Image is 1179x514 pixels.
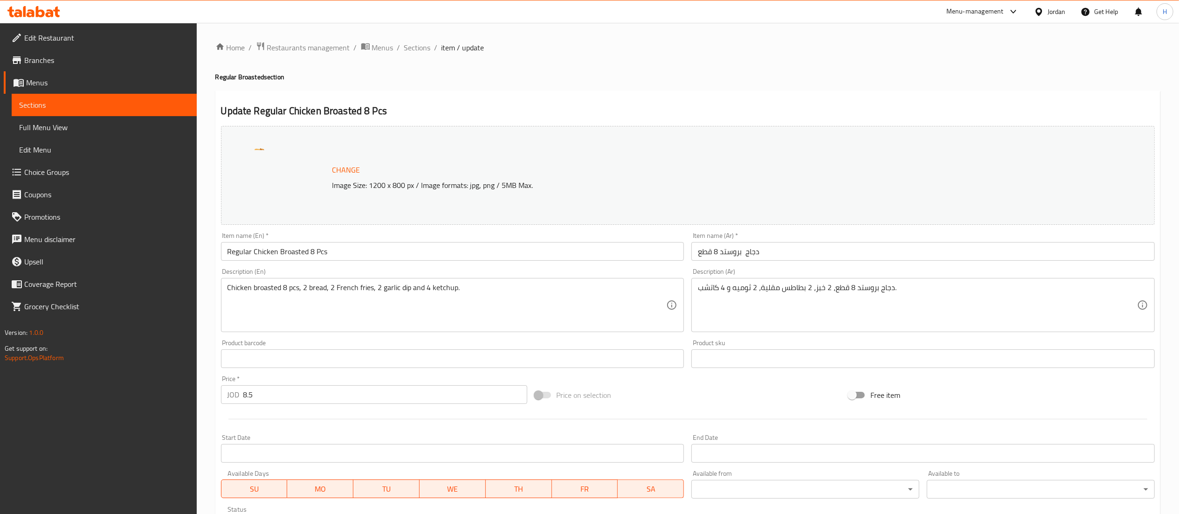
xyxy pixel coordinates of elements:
button: TU [353,479,420,498]
div: ​ [691,480,919,499]
span: Upsell [24,256,189,267]
li: / [397,42,400,53]
textarea: Chicken broasted 8 pcs, 2 bread, 2 French fries, 2 garlic dip and 4 ketchup. [228,283,667,327]
span: Branches [24,55,189,66]
p: Image Size: 1200 x 800 px / Image formats: jpg, png / 5MB Max. [329,180,1007,191]
span: item / update [441,42,484,53]
nav: breadcrumb [215,42,1160,54]
a: Sections [404,42,431,53]
input: Enter name En [221,242,684,261]
span: Free item [870,389,900,401]
span: Menu disclaimer [24,234,189,245]
button: SU [221,479,288,498]
img: 8pcs__1__720638862720767180752.png [235,140,282,187]
div: Jordan [1048,7,1066,17]
span: 1.0.0 [29,326,43,339]
li: / [249,42,252,53]
a: Choice Groups [4,161,197,183]
button: TH [486,479,552,498]
span: Grocery Checklist [24,301,189,312]
li: / [354,42,357,53]
a: Sections [12,94,197,116]
span: Promotions [24,211,189,222]
span: Coupons [24,189,189,200]
a: Support.OpsPlatform [5,352,64,364]
span: TU [357,482,416,496]
textarea: دجاج بروستد 8 قطع، 2 خبز، 2 بطاطس مقلية، 2 ثوميه و 4 كاتشب. [698,283,1137,327]
span: Edit Menu [19,144,189,155]
button: Change [329,160,364,180]
p: JOD [228,389,240,400]
span: WE [423,482,482,496]
span: Get support on: [5,342,48,354]
span: Menus [372,42,393,53]
span: Menus [26,77,189,88]
span: Change [332,163,360,177]
button: MO [287,479,353,498]
a: Edit Menu [12,139,197,161]
button: FR [552,479,618,498]
a: Menus [361,42,393,54]
span: Full Menu View [19,122,189,133]
a: Edit Restaurant [4,27,197,49]
a: Promotions [4,206,197,228]
span: Sections [19,99,189,111]
input: Please enter product sku [691,349,1155,368]
a: Coverage Report [4,273,197,295]
span: SA [621,482,680,496]
button: SA [618,479,684,498]
input: Please enter price [243,385,527,404]
a: Upsell [4,250,197,273]
span: Price on selection [557,389,612,401]
button: WE [420,479,486,498]
span: Restaurants management [267,42,350,53]
a: Menus [4,71,197,94]
a: Home [215,42,245,53]
a: Menu disclaimer [4,228,197,250]
a: Restaurants management [256,42,350,54]
a: Branches [4,49,197,71]
h4: Regular Broasted section [215,72,1160,82]
span: Edit Restaurant [24,32,189,43]
span: Choice Groups [24,167,189,178]
span: H [1163,7,1167,17]
span: Coverage Report [24,278,189,290]
h2: Update Regular Chicken Broasted 8 Pcs [221,104,1155,118]
a: Coupons [4,183,197,206]
a: Grocery Checklist [4,295,197,318]
span: Version: [5,326,28,339]
input: Enter name Ar [691,242,1155,261]
input: Please enter product barcode [221,349,684,368]
span: SU [225,482,284,496]
span: TH [490,482,548,496]
span: FR [556,482,614,496]
span: MO [291,482,350,496]
a: Full Menu View [12,116,197,139]
li: / [434,42,438,53]
div: ​ [927,480,1155,499]
div: Menu-management [946,6,1004,17]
